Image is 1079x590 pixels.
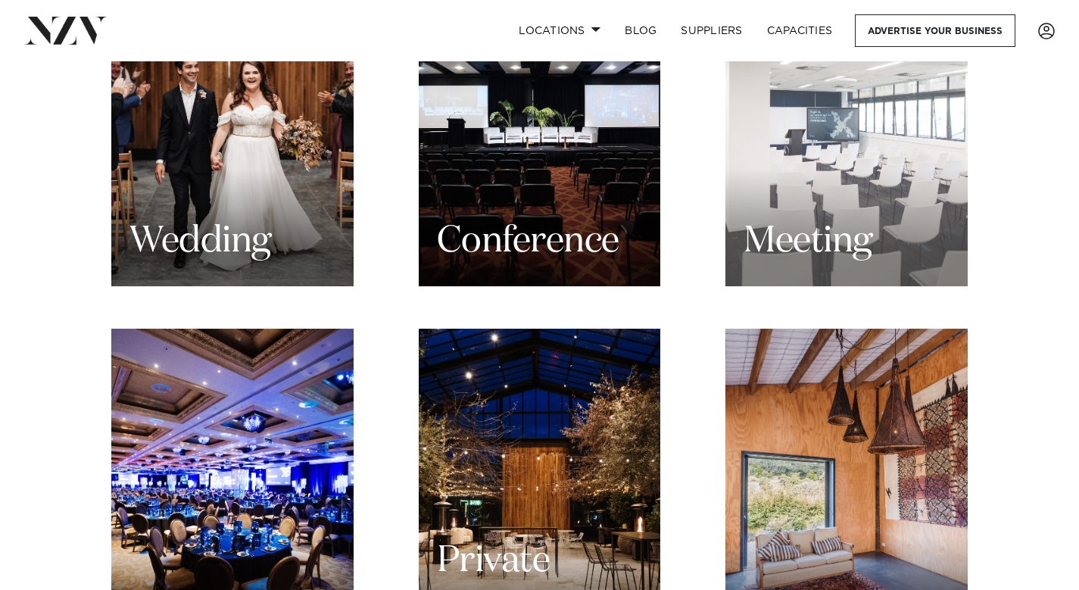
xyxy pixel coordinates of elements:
[855,14,1015,47] a: Advertise your business
[507,14,613,47] a: Locations
[613,14,669,47] a: BLOG
[755,14,845,47] a: Capacities
[24,17,107,44] img: nzv-logo.png
[437,218,619,266] h3: Conference
[744,218,872,266] h3: Meeting
[669,14,754,47] a: SUPPLIERS
[129,218,271,266] h3: Wedding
